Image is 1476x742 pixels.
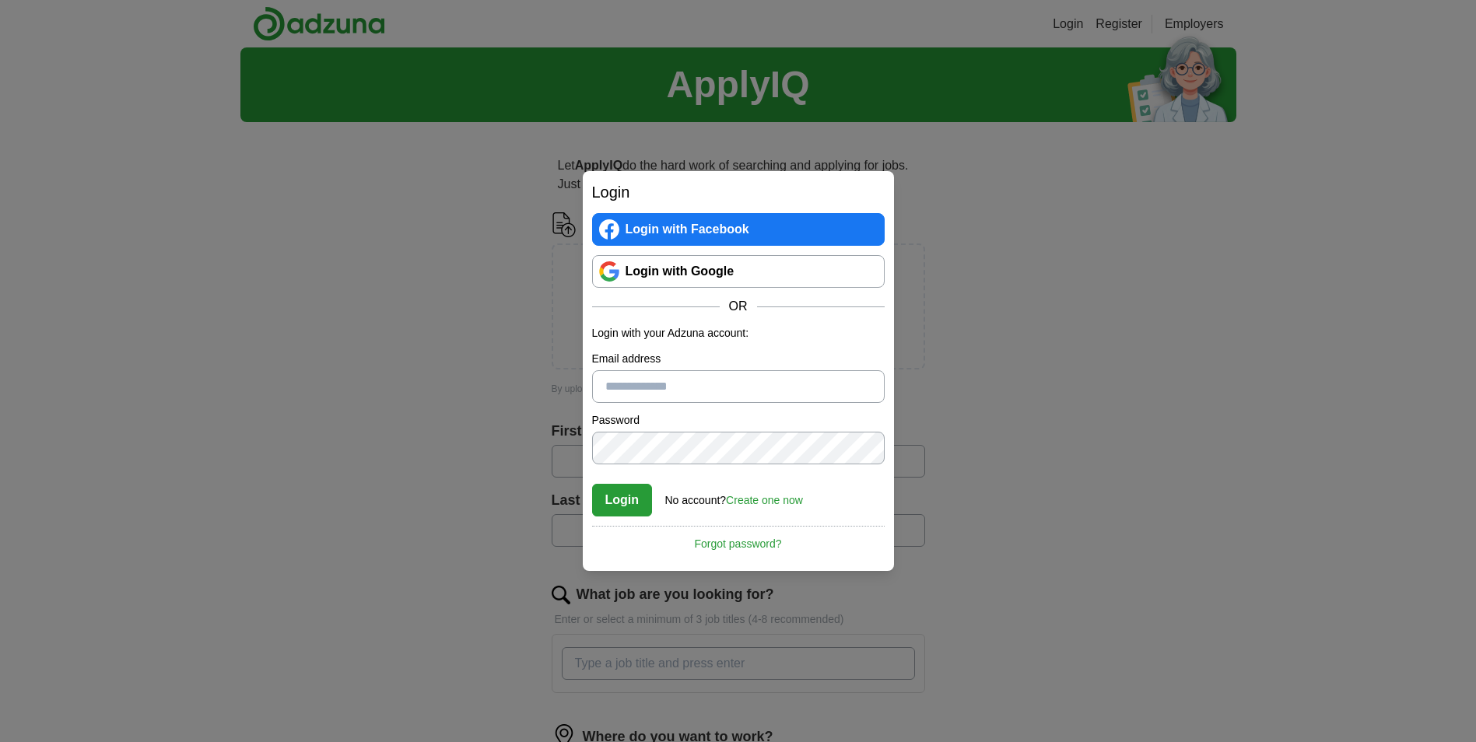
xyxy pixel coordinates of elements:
label: Password [592,412,885,429]
p: Login with your Adzuna account: [592,325,885,341]
span: OR [720,297,757,316]
div: No account? [665,483,803,509]
a: Login with Google [592,255,885,288]
button: Login [592,484,653,516]
a: Create one now [726,494,803,506]
a: Forgot password? [592,526,885,552]
a: Login with Facebook [592,213,885,246]
label: Email address [592,351,885,367]
h2: Login [592,180,885,204]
